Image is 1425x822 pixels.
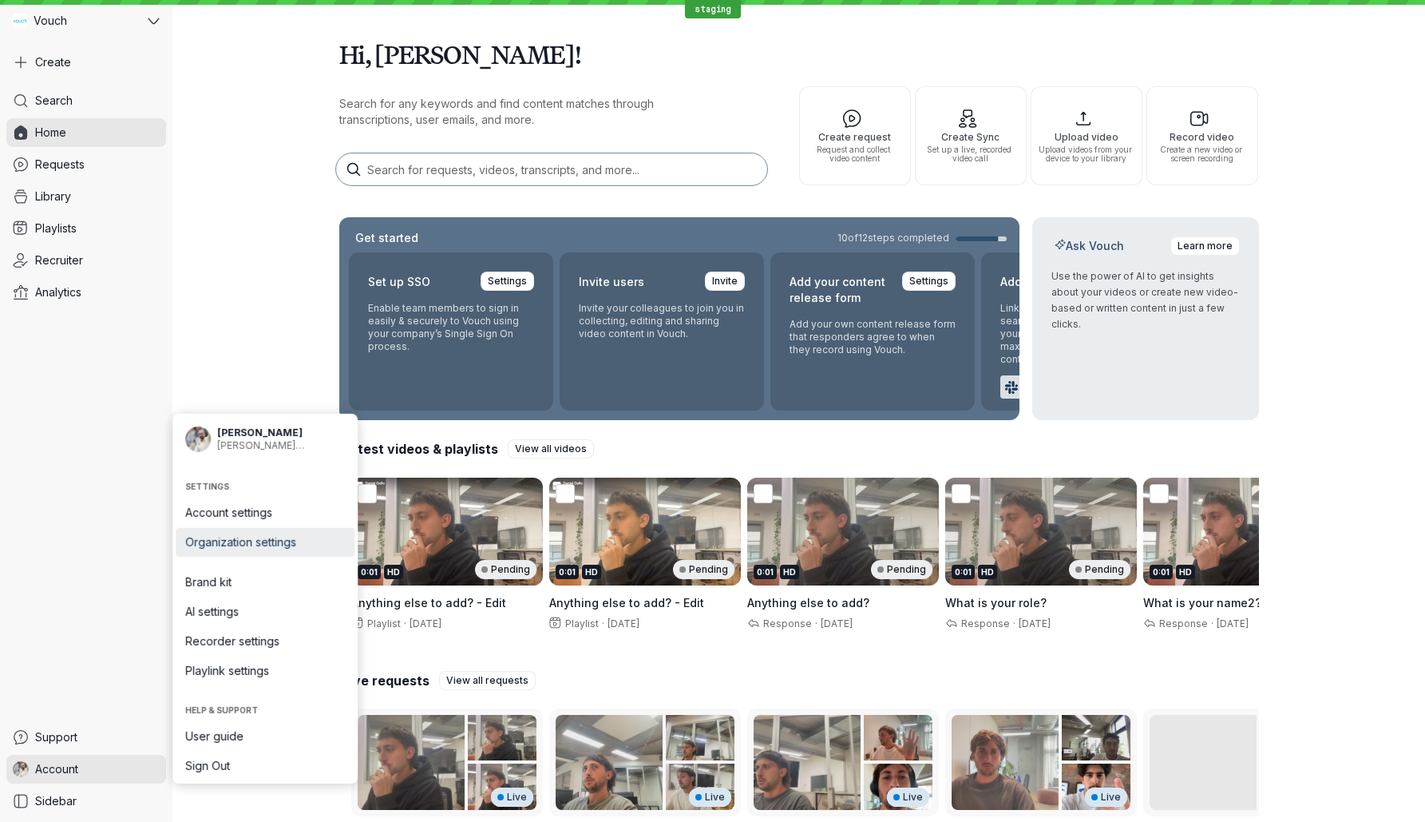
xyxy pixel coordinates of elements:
[185,604,345,620] span: AI settings
[439,671,536,690] a: View all requests
[13,761,29,777] img: Gary Zurnamer avatar
[821,617,853,629] span: [DATE]
[185,574,345,590] span: Brand kit
[35,284,81,300] span: Analytics
[176,722,354,751] a: User guide
[562,617,599,629] span: Playlist
[6,278,166,307] a: Analytics
[1154,145,1251,163] span: Create a new video or screen recording
[799,86,911,185] button: Create requestRequest and collect video content
[342,672,429,689] h2: Live requests
[176,568,354,597] a: Brand kit
[6,182,166,211] a: Library
[401,617,410,630] span: ·
[6,787,166,816] a: Sidebar
[6,214,166,243] a: Playlists
[1154,132,1251,142] span: Record video
[1208,617,1217,630] span: ·
[368,302,534,353] p: Enable team members to sign in easily & securely to Vouch using your company’s Single Sign On pro...
[176,752,354,780] a: Sign Out
[35,793,77,809] span: Sidebar
[6,48,166,77] button: Create
[35,189,71,205] span: Library
[549,596,704,610] span: Anything else to add? - Edit
[515,441,587,457] span: View all videos
[481,272,534,291] a: Settings
[185,427,211,452] img: Gary Zurnamer avatar
[6,6,144,35] div: Vouch
[780,565,799,579] div: HD
[185,663,345,679] span: Playlink settings
[336,153,767,185] input: Search for requests, videos, transcripts, and more...
[35,157,85,173] span: Requests
[185,534,345,550] span: Organization settings
[185,482,345,491] span: Settings
[339,96,722,128] p: Search for any keywords and find content matches through transcriptions, user emails, and more.
[185,705,345,715] span: Help & support
[806,145,904,163] span: Request and collect video content
[871,560,932,579] div: Pending
[579,272,644,292] h2: Invite users
[368,272,430,292] h2: Set up SSO
[217,439,345,452] span: [PERSON_NAME][EMAIL_ADDRESS][DOMAIN_NAME]
[410,617,441,629] span: [DATE]
[599,617,608,630] span: ·
[384,565,403,579] div: HD
[6,723,166,752] a: Support
[790,318,956,356] p: Add your own content release form that responders agree to when they record using Vouch.
[185,505,345,521] span: Account settings
[1000,302,1166,366] p: Link your preferred apps to seamlessly incorporate Vouch into your current workflows and maximize...
[176,498,354,527] a: Account settings
[352,230,422,246] h2: Get started
[1019,617,1051,629] span: [DATE]
[837,232,949,244] span: 10 of 12 steps completed
[35,93,73,109] span: Search
[35,220,77,236] span: Playlists
[35,761,78,777] span: Account
[1038,132,1135,142] span: Upload video
[35,125,66,141] span: Home
[6,118,166,147] a: Home
[1146,86,1258,185] button: Record videoCreate a new video or screen recording
[176,598,354,626] a: AI settings
[185,758,345,774] span: Sign Out
[185,729,345,745] span: User guide
[358,565,381,579] div: 0:01
[176,627,354,656] a: Recorder settings
[556,565,579,579] div: 0:01
[958,617,1010,629] span: Response
[364,617,401,629] span: Playlist
[760,617,812,629] span: Response
[217,427,345,439] span: [PERSON_NAME]
[922,145,1019,163] span: Set up a live, recorded video call
[508,439,594,459] a: View all videos
[6,755,166,784] a: Gary Zurnamer avatarAccount
[6,86,166,115] a: Search
[582,565,601,579] div: HD
[1051,238,1127,254] h2: Ask Vouch
[790,272,893,308] h2: Add your content release form
[1010,617,1019,630] span: ·
[1038,145,1135,163] span: Upload videos from your device to your library
[1069,560,1130,579] div: Pending
[339,32,1259,77] h1: Hi, [PERSON_NAME]!
[806,132,904,142] span: Create request
[837,232,1007,244] a: 10of12steps completed
[1031,86,1142,185] button: Upload videoUpload videos from your device to your library
[1000,272,1093,292] h2: Add integrations
[6,150,166,179] a: Requests
[915,86,1027,185] button: Create SyncSet up a live, recorded video call
[1156,617,1208,629] span: Response
[13,14,27,28] img: Vouch avatar
[712,273,738,289] span: Invite
[35,729,77,745] span: Support
[978,565,997,579] div: HD
[342,440,498,458] h2: Latest videos & playlists
[1150,565,1173,579] div: 0:01
[6,246,166,275] a: Recruiter
[952,565,975,579] div: 0:01
[909,273,948,289] span: Settings
[185,633,345,649] span: Recorder settings
[34,13,67,29] span: Vouch
[754,565,777,579] div: 0:01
